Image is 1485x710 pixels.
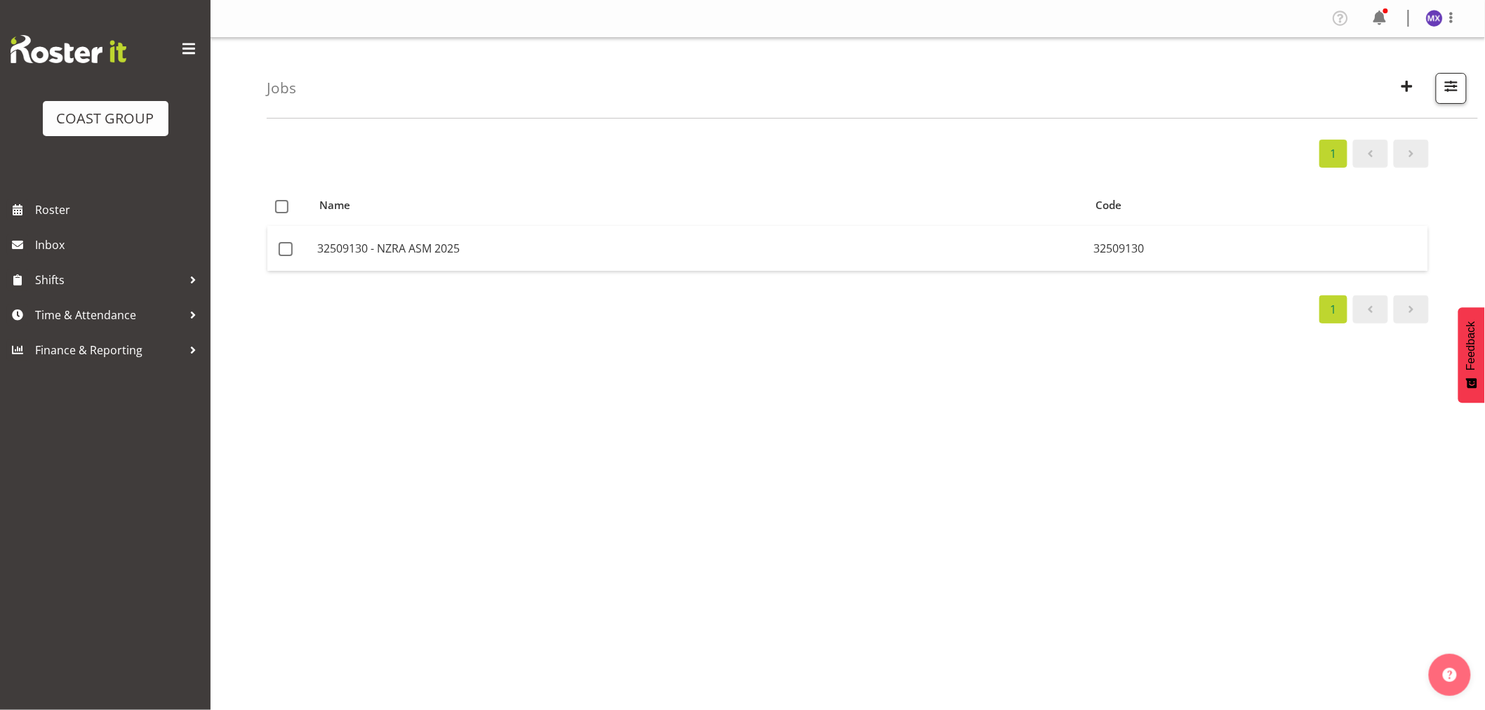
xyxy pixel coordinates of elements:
button: Create New Job [1392,73,1422,104]
span: Code [1096,197,1122,213]
span: Name [319,197,350,213]
span: Finance & Reporting [35,340,182,361]
span: Shifts [35,269,182,290]
span: Inbox [35,234,204,255]
img: Rosterit website logo [11,35,126,63]
button: Feedback - Show survey [1458,307,1485,403]
button: Filter Jobs [1436,73,1467,104]
td: 32509130 - NZRA ASM 2025 [312,226,1088,271]
td: 32509130 [1088,226,1428,271]
img: michelle-xiang8229.jpg [1426,10,1443,27]
div: COAST GROUP [57,108,154,129]
span: Roster [35,199,204,220]
img: help-xxl-2.png [1443,668,1457,682]
h4: Jobs [267,80,296,96]
span: Time & Attendance [35,304,182,326]
span: Feedback [1465,321,1478,370]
